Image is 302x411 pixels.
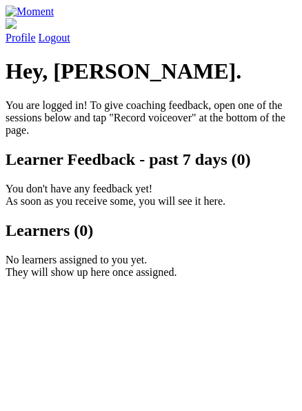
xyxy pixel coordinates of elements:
[6,99,296,137] p: You are logged in! To give coaching feedback, open one of the sessions below and tap "Record voic...
[6,18,296,43] a: Profile
[6,59,296,84] h1: Hey, [PERSON_NAME].
[6,6,54,18] img: Moment
[39,32,70,43] a: Logout
[6,254,296,279] p: No learners assigned to you yet. They will show up here once assigned.
[6,150,296,169] h2: Learner Feedback - past 7 days (0)
[6,183,296,208] p: You don't have any feedback yet! As soon as you receive some, you will see it here.
[6,221,296,240] h2: Learners (0)
[6,18,17,29] img: default_avatar-b4e2223d03051bc43aaaccfb402a43260a3f17acc7fafc1603fdf008d6cba3c9.png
